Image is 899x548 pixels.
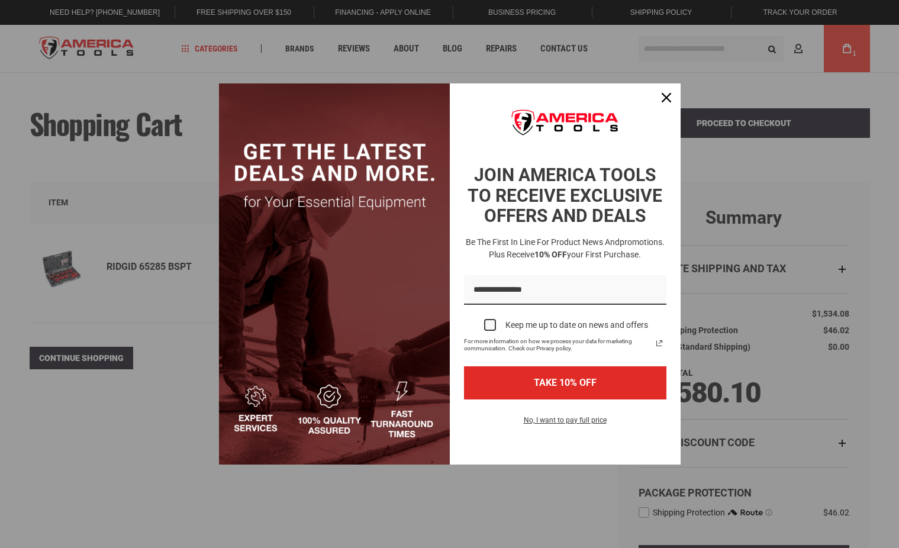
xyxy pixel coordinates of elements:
[652,336,666,350] a: Read our Privacy Policy
[662,93,671,102] svg: close icon
[464,338,652,352] span: For more information on how we process your data for marketing communication. Check our Privacy p...
[468,165,662,226] strong: JOIN AMERICA TOOLS TO RECEIVE EXCLUSIVE OFFERS AND DEALS
[462,236,669,261] h3: Be the first in line for product news and
[136,15,150,30] button: Open LiveChat chat widget
[464,275,666,305] input: Email field
[464,366,666,399] button: TAKE 10% OFF
[534,250,567,259] strong: 10% OFF
[652,83,681,112] button: Close
[652,336,666,350] svg: link icon
[505,320,648,330] div: Keep me up to date on news and offers
[489,237,665,259] span: promotions. Plus receive your first purchase.
[17,18,134,27] p: Chat now
[514,414,616,434] button: No, I want to pay full price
